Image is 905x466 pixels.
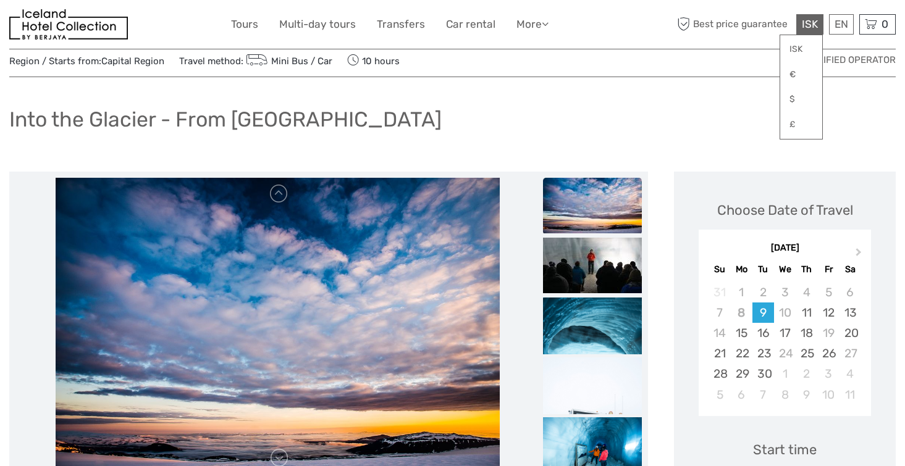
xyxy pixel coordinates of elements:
[850,245,870,265] button: Next Month
[774,385,796,405] div: Choose Wednesday, October 8th, 2025
[817,364,839,384] div: Choose Friday, October 3rd, 2025
[543,238,642,293] img: 93f9e51d46c94bc4a73d05730ff84aed_slider_thumbnail.jpeg
[731,343,752,364] div: Choose Monday, September 22nd, 2025
[780,38,822,60] a: ISK
[543,297,642,446] img: 56c4b3d4da864349951a8d5b452676bb.jpeg
[752,385,774,405] div: Choose Tuesday, October 7th, 2025
[840,364,861,384] div: Choose Saturday, October 4th, 2025
[709,323,730,343] div: Not available Sunday, September 14th, 2025
[9,55,164,68] span: Region / Starts from:
[717,201,853,220] div: Choose Date of Travel
[774,302,796,323] div: Not available Wednesday, September 10th, 2025
[774,364,796,384] div: Choose Wednesday, October 1st, 2025
[17,22,140,31] p: We're away right now. Please check back later!
[9,9,128,40] img: 481-8f989b07-3259-4bb0-90ed-3da368179bdc_logo_small.jpg
[709,385,730,405] div: Choose Sunday, October 5th, 2025
[709,364,730,384] div: Choose Sunday, September 28th, 2025
[709,343,730,364] div: Choose Sunday, September 21st, 2025
[796,282,817,302] div: Not available Thursday, September 4th, 2025
[179,52,332,69] span: Travel method:
[840,282,861,302] div: Not available Saturday, September 6th, 2025
[101,56,164,67] a: Capital Region
[840,323,861,343] div: Choose Saturday, September 20th, 2025
[243,56,332,67] a: Mini Bus / Car
[774,323,796,343] div: Choose Wednesday, September 17th, 2025
[709,302,730,323] div: Not available Sunday, September 7th, 2025
[142,19,157,34] button: Open LiveChat chat widget
[840,261,861,278] div: Sa
[774,261,796,278] div: We
[780,88,822,110] a: $
[231,15,258,33] a: Tours
[377,15,425,33] a: Transfers
[731,323,752,343] div: Choose Monday, September 15th, 2025
[731,302,752,323] div: Not available Monday, September 8th, 2025
[279,15,356,33] a: Multi-day tours
[446,15,495,33] a: Car rental
[796,343,817,364] div: Choose Thursday, September 25th, 2025
[796,323,817,343] div: Choose Thursday, September 18th, 2025
[731,364,752,384] div: Choose Monday, September 29th, 2025
[347,52,400,69] span: 10 hours
[796,385,817,405] div: Choose Thursday, October 9th, 2025
[780,64,822,86] a: €
[817,343,839,364] div: Choose Friday, September 26th, 2025
[840,385,861,405] div: Choose Saturday, October 11th, 2025
[840,343,861,364] div: Not available Saturday, September 27th, 2025
[752,343,774,364] div: Choose Tuesday, September 23rd, 2025
[753,440,817,459] div: Start time
[674,14,793,35] span: Best price guarantee
[731,385,752,405] div: Choose Monday, October 6th, 2025
[880,18,890,30] span: 0
[9,107,442,132] h1: Into the Glacier - From [GEOGRAPHIC_DATA]
[752,282,774,302] div: Not available Tuesday, September 2nd, 2025
[817,282,839,302] div: Not available Friday, September 5th, 2025
[752,302,774,323] div: Choose Tuesday, September 9th, 2025
[817,261,839,278] div: Fr
[817,323,839,343] div: Not available Friday, September 19th, 2025
[703,282,867,405] div: month 2025-09
[699,242,871,255] div: [DATE]
[774,282,796,302] div: Not available Wednesday, September 3rd, 2025
[752,261,774,278] div: Tu
[796,261,817,278] div: Th
[806,54,896,67] span: Verified Operator
[516,15,549,33] a: More
[709,282,730,302] div: Not available Sunday, August 31st, 2025
[829,14,854,35] div: EN
[840,302,861,323] div: Choose Saturday, September 13th, 2025
[752,364,774,384] div: Choose Tuesday, September 30th, 2025
[709,261,730,278] div: Su
[796,364,817,384] div: Choose Thursday, October 2nd, 2025
[802,18,818,30] span: ISK
[752,323,774,343] div: Choose Tuesday, September 16th, 2025
[817,302,839,323] div: Choose Friday, September 12th, 2025
[796,302,817,323] div: Choose Thursday, September 11th, 2025
[817,385,839,405] div: Choose Friday, October 10th, 2025
[780,114,822,136] a: £
[774,343,796,364] div: Not available Wednesday, September 24th, 2025
[731,282,752,302] div: Not available Monday, September 1st, 2025
[543,178,642,233] img: 7a9e2ded185e41cb8d6f72ee6785073f_slider_thumbnail.jpeg
[731,261,752,278] div: Mo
